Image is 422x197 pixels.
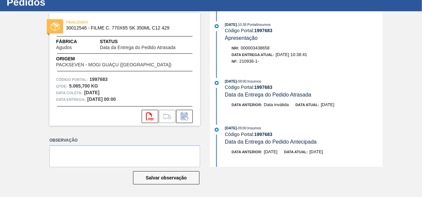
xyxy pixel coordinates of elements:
img: atual [215,81,219,85]
div: Informar alteração no pedido [176,110,193,123]
span: - 09:00 [237,80,246,83]
strong: [DATE] [84,90,100,95]
span: Apresentação [225,35,258,41]
span: Data atual: [295,103,319,107]
span: NF: [232,59,238,63]
div: Ir para Composição de Carga [159,110,176,123]
span: Data coleta: [56,90,83,96]
span: 000003438658 [241,45,270,50]
span: Nri: [232,46,239,50]
span: Data anterior: [232,103,262,107]
span: - 09:00 [237,126,246,130]
span: Data anterior: [232,150,262,154]
div: Abrir arquivo PDF [142,110,158,123]
span: Status [100,38,193,45]
span: Data entrega: [56,96,86,103]
span: Origem [56,55,190,62]
span: [DATE] [264,149,277,154]
button: Salvar observação [133,171,199,184]
strong: 1997683 [254,132,272,137]
span: [DATE] [321,102,334,107]
strong: 1997683 [254,28,272,33]
img: atual [215,128,219,132]
strong: 1997683 [254,85,272,90]
span: Data da Entrega do Pedido Antecipada [225,139,317,145]
div: Código Portal: [225,28,383,33]
strong: [DATE] 00:00 [87,97,116,102]
strong: 5.065,700 KG [69,83,98,89]
label: Observação [49,136,200,145]
span: FINALIZADO [66,19,159,26]
span: Data da Entrega do Pedido Atrasada [100,45,176,50]
span: 30012546 - FILME C. 770X65 SK 350ML C12 429 [66,26,186,31]
span: Data atual: [284,150,308,154]
span: Qtde : [56,83,67,90]
span: [DATE] 10:38:41 [276,52,307,57]
span: [DATE] [225,23,237,27]
span: Data Entrega Atual: [232,53,274,57]
span: PACKSEVEN - MOGI GUAÇU ([GEOGRAPHIC_DATA]) [56,62,172,67]
span: [DATE] [225,126,237,130]
span: : Insumos [246,126,261,130]
span: Código Portal: [56,76,88,83]
span: [DATE] [309,149,323,154]
span: Agudos [56,45,72,50]
span: : PortalInsumos [246,23,270,27]
span: : Insumos [246,79,261,83]
span: [DATE] [225,79,237,83]
img: status [51,22,59,31]
span: 210936-1- [239,59,259,64]
div: Código Portal: [225,132,383,137]
div: Código Portal: [225,85,383,90]
span: Data da Entrega do Pedido Atrasada [225,92,312,98]
strong: 1997683 [90,77,108,82]
span: Fábrica [56,38,93,45]
span: - 10:38 [237,23,246,27]
span: Data inválida [264,102,289,107]
img: atual [215,24,219,28]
